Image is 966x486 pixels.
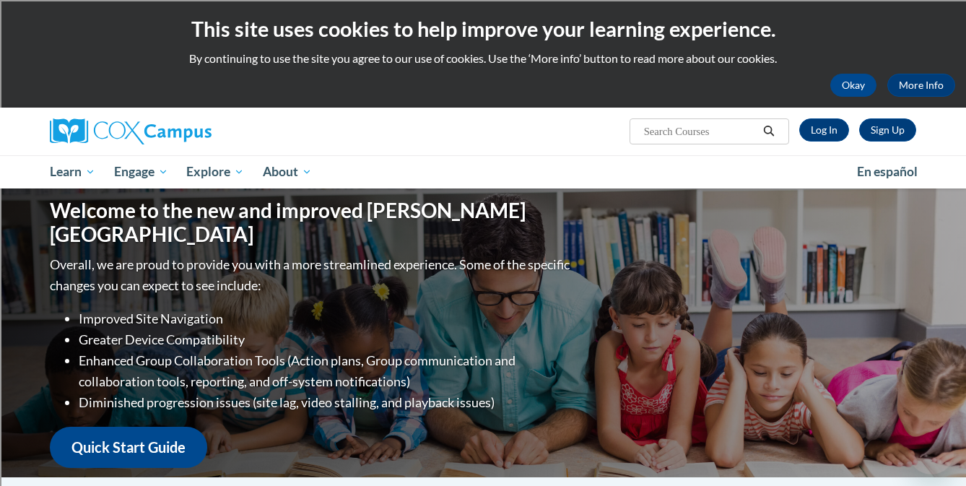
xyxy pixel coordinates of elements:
span: About [263,163,312,181]
a: En español [848,157,927,187]
a: Log In [799,118,849,142]
a: Explore [177,155,253,188]
span: Explore [186,163,244,181]
a: Register [859,118,916,142]
button: Search [758,123,780,140]
span: En español [857,164,918,179]
span: Engage [114,163,168,181]
a: Engage [105,155,178,188]
a: Learn [40,155,105,188]
input: Search Courses [643,123,758,140]
span: Learn [50,163,95,181]
a: About [253,155,321,188]
div: Main menu [28,155,938,188]
a: Cox Campus [50,118,324,144]
img: Cox Campus [50,118,212,144]
iframe: Button to launch messaging window [908,428,954,474]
